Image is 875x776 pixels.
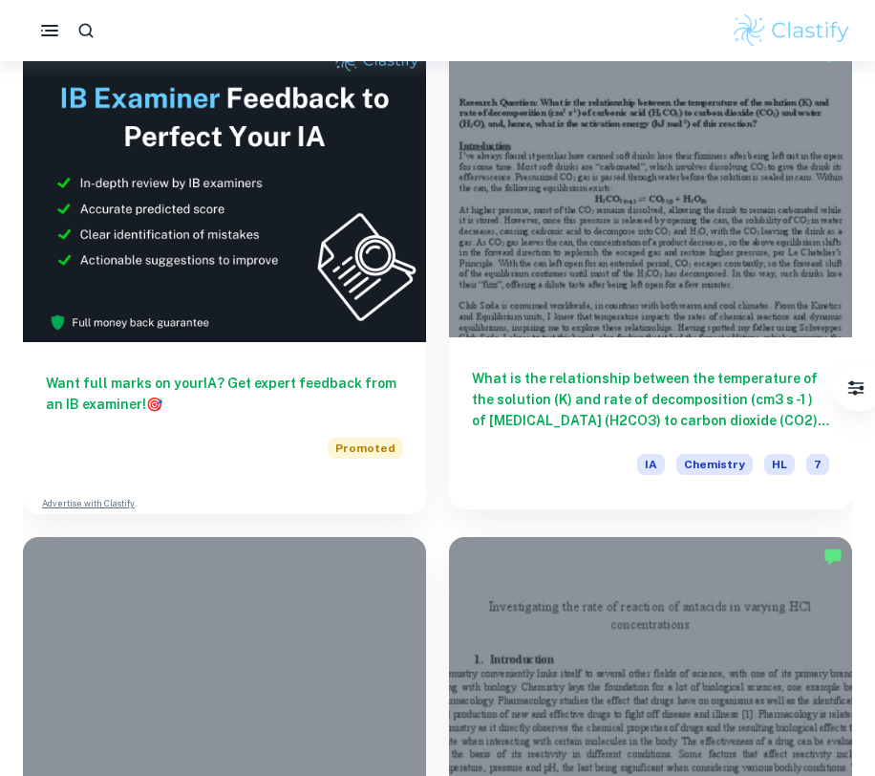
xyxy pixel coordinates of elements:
a: Want full marks on yourIA? Get expert feedback from an IB examiner!PromotedAdvertise with Clastify [23,40,426,515]
span: Promoted [328,438,403,459]
a: Advertise with Clastify [42,497,135,510]
a: What is the relationship between the temperature of the solution (K) and rate of decomposition (c... [449,40,852,515]
button: Filter [837,369,875,407]
span: 7 [806,454,829,475]
span: 🎯 [146,397,162,412]
h6: What is the relationship between the temperature of the solution (K) and rate of decomposition (c... [472,368,829,431]
img: Clastify logo [731,11,852,50]
img: Thumbnail [23,40,426,343]
span: IA [637,454,665,475]
h6: Want full marks on your IA ? Get expert feedback from an IB examiner! [46,373,403,415]
span: HL [764,454,795,475]
span: Chemistry [676,454,753,475]
img: Marked [823,547,843,566]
